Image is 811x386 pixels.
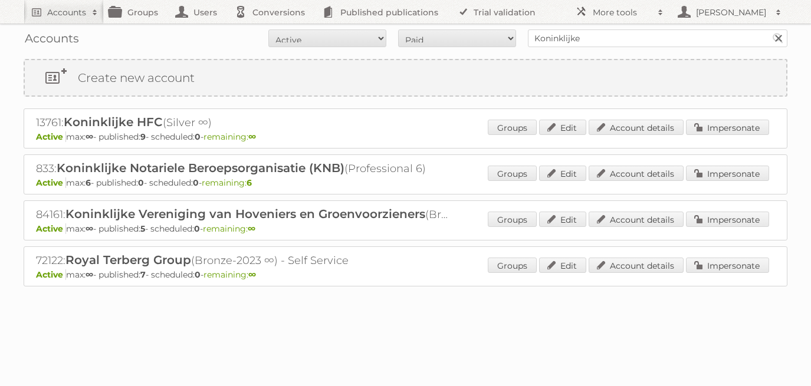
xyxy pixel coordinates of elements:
[86,177,91,188] strong: 6
[25,60,786,95] a: Create new account
[693,6,770,18] h2: [PERSON_NAME]
[488,166,537,181] a: Groups
[248,131,256,142] strong: ∞
[248,223,255,234] strong: ∞
[86,269,93,280] strong: ∞
[589,120,684,135] a: Account details
[140,223,145,234] strong: 5
[36,177,66,188] span: Active
[247,177,252,188] strong: 6
[86,131,93,142] strong: ∞
[686,166,769,181] a: Impersonate
[140,269,146,280] strong: 7
[65,207,425,221] span: Koninklijke Vereniging van Hoveniers en Groenvoorzieners
[686,258,769,273] a: Impersonate
[539,258,586,273] a: Edit
[36,223,775,234] p: max: - published: - scheduled: -
[36,131,66,142] span: Active
[47,6,86,18] h2: Accounts
[203,223,255,234] span: remaining:
[36,269,775,280] p: max: - published: - scheduled: -
[36,161,449,176] h2: 833: (Professional 6)
[36,207,449,222] h2: 84161: (Bronze-2023 ∞)
[194,223,200,234] strong: 0
[686,212,769,227] a: Impersonate
[203,269,256,280] span: remaining:
[488,212,537,227] a: Groups
[539,120,586,135] a: Edit
[686,120,769,135] a: Impersonate
[202,177,252,188] span: remaining:
[140,131,146,142] strong: 9
[36,223,66,234] span: Active
[195,131,201,142] strong: 0
[195,269,201,280] strong: 0
[57,161,344,175] span: Koninklijke Notariele Beroepsorganisatie (KNB)
[203,131,256,142] span: remaining:
[36,115,449,130] h2: 13761: (Silver ∞)
[86,223,93,234] strong: ∞
[36,269,66,280] span: Active
[36,131,775,142] p: max: - published: - scheduled: -
[248,269,256,280] strong: ∞
[488,120,537,135] a: Groups
[539,212,586,227] a: Edit
[589,166,684,181] a: Account details
[593,6,652,18] h2: More tools
[65,253,191,267] span: Royal Terberg Group
[138,177,144,188] strong: 0
[64,115,163,129] span: Koninklijke HFC
[589,258,684,273] a: Account details
[193,177,199,188] strong: 0
[769,29,787,47] input: Search
[36,253,449,268] h2: 72122: (Bronze-2023 ∞) - Self Service
[589,212,684,227] a: Account details
[488,258,537,273] a: Groups
[539,166,586,181] a: Edit
[36,177,775,188] p: max: - published: - scheduled: -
